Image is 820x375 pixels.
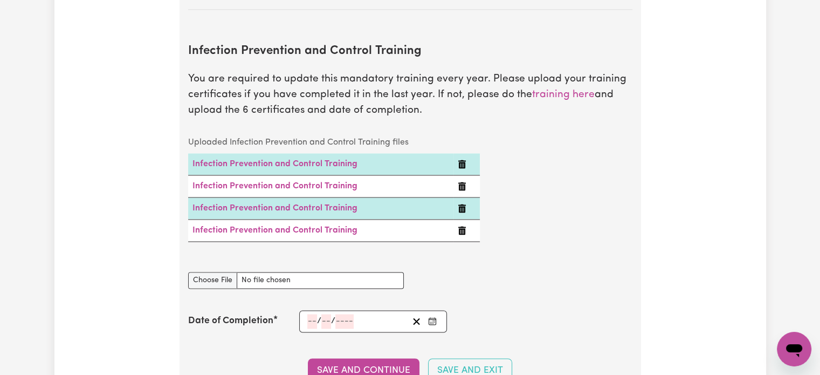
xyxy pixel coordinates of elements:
label: Date of Completion [188,314,273,328]
button: Enter the Date of Completion of your Infection Prevention and Control Training [425,314,440,329]
a: Infection Prevention and Control Training [192,182,357,190]
p: You are required to update this mandatory training every year. Please upload your training certif... [188,72,632,118]
button: Delete Infection Prevention and Control Training [458,158,466,171]
button: Clear date [408,314,425,329]
span: / [331,316,335,326]
a: Infection Prevention and Control Training [192,204,357,213]
a: training here [532,90,595,100]
caption: Uploaded Infection Prevention and Control Training files [188,132,480,153]
a: Infection Prevention and Control Training [192,160,357,168]
h2: Infection Prevention and Control Training [188,44,632,59]
span: / [317,316,321,326]
input: -- [307,314,317,329]
input: -- [321,314,331,329]
button: Delete Infection Prevention and Control Training [458,224,466,237]
a: Infection Prevention and Control Training [192,226,357,235]
button: Delete Infection Prevention and Control Training [458,202,466,215]
button: Delete Infection Prevention and Control Training [458,180,466,193]
iframe: Button to launch messaging window [777,332,811,366]
input: ---- [335,314,354,329]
